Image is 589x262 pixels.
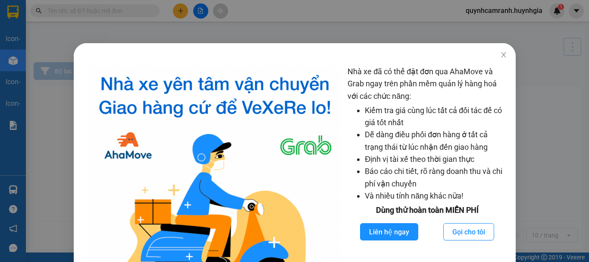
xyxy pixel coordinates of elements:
li: Dễ dàng điều phối đơn hàng ở tất cả trạng thái từ lúc nhận đến giao hàng [365,129,507,153]
button: Liên hệ ngay [360,223,418,240]
button: Gọi cho tôi [443,223,494,240]
li: Báo cáo chi tiết, rõ ràng doanh thu và chi phí vận chuyển [365,165,507,190]
div: Dùng thử hoàn toàn MIỄN PHÍ [348,204,507,216]
li: Kiểm tra giá cùng lúc tất cả đối tác để có giá tốt nhất [365,104,507,129]
button: Close [491,43,515,67]
li: Định vị tài xế theo thời gian thực [365,153,507,165]
span: close [500,51,507,58]
span: Liên hệ ngay [369,227,409,237]
span: Gọi cho tôi [452,227,485,237]
li: Và nhiều tính năng khác nữa! [365,190,507,202]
